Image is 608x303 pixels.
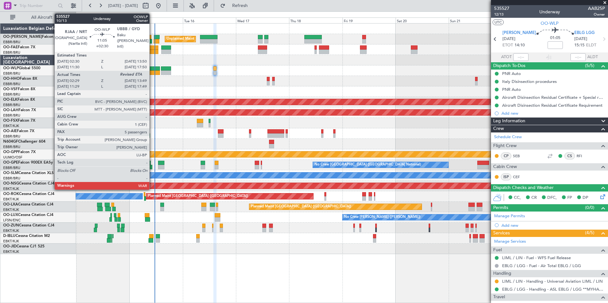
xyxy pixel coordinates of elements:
a: EBBR/BRU [3,165,20,170]
a: EBKT/KJK [3,197,19,202]
span: Leg Information [493,118,525,125]
span: Dispatch Checks and Weather [493,184,554,192]
span: OO-VSF [3,87,18,91]
span: OO-ZUN [3,224,19,227]
span: [DATE] [502,36,515,42]
a: EBBR/BRU [3,113,20,118]
a: EBBR/BRU [3,92,20,97]
div: Add new [501,111,605,116]
span: OO-HHO [3,77,20,81]
span: 15:15 [574,42,584,49]
a: Schedule Crew [494,134,522,140]
a: EBLG / LGG - Handling - ASL EBLG / LGG **MYHANDLING** [502,286,605,292]
a: EBKT/KJK [3,228,19,233]
a: OO-LUXCessna Citation CJ4 [3,213,53,217]
a: OO-GPEFalcon 900EX EASy II [3,161,56,165]
a: EBBR/BRU [3,71,20,76]
span: DP [583,195,588,201]
a: OO-JIDCessna CJ1 525 [3,245,45,248]
span: Cabin Crew [493,163,517,171]
span: ETOT [502,42,513,49]
button: UTC [493,19,504,25]
a: OO-NSGCessna Citation CJ4 [3,182,54,185]
span: CR [531,195,537,201]
a: OO-SLMCessna Citation XLS [3,171,54,175]
span: Owner [588,12,605,17]
a: EBBR/BRU [3,176,20,181]
a: OO-ROKCessna Citation CJ4 [3,192,54,196]
span: ELDT [586,42,596,49]
a: CEF [513,174,527,180]
span: OO-[PERSON_NAME] [3,35,42,39]
a: OO-FSXFalcon 7X [3,119,35,123]
a: EBBR/BRU [3,50,20,55]
span: OO-LAH [3,108,18,112]
button: Refresh [217,1,255,11]
span: Dispatch To-Dos [493,62,525,70]
span: ATOT [501,54,512,60]
div: CS [564,152,575,159]
span: OO-AIE [3,129,17,133]
span: Flight Crew [493,142,517,150]
a: OO-LAHFalcon 7X [3,108,36,112]
span: 14:10 [515,42,525,49]
a: OO-FAEFalcon 7X [3,45,35,49]
div: PNR Auto [502,87,521,92]
a: EBKT/KJK [3,249,19,254]
span: Refresh [227,3,253,8]
div: Planned Maint [GEOGRAPHIC_DATA] ([GEOGRAPHIC_DATA]) [148,192,248,201]
a: EBBR/BRU [3,145,20,149]
div: ISP [501,173,511,180]
a: Manage Services [494,239,526,245]
a: OO-VSFFalcon 8X [3,87,35,91]
a: N604GFChallenger 604 [3,140,45,144]
button: All Aircraft [7,12,69,23]
span: All Aircraft [17,15,67,20]
div: Planned Maint [GEOGRAPHIC_DATA] ([GEOGRAPHIC_DATA]) [251,202,351,212]
a: EBBR/BRU [3,82,20,86]
span: AAB25P [588,5,605,12]
span: ALDT [587,54,598,60]
span: (5/5) [585,62,594,69]
a: EBKT/KJK [3,207,19,212]
a: EBLG / LGG - Fuel - Air Total EBLG / LGG [502,263,581,268]
div: Tue 16 [183,17,236,23]
span: OO-FAE [3,45,18,49]
div: Wed 17 [236,17,289,23]
a: LFSN/ENC [3,218,21,223]
div: Unplanned Maint [GEOGRAPHIC_DATA] ([GEOGRAPHIC_DATA] National) [167,34,286,44]
span: [PERSON_NAME] [502,30,536,36]
span: Handling [493,270,511,277]
span: Crew [493,125,504,132]
span: OO-WLP [3,66,19,70]
span: Permits [493,204,508,212]
a: EBBR/BRU [3,134,20,139]
a: UUMO/OSF [3,155,22,160]
span: CC, [514,195,521,201]
a: EBBR/BRU [3,103,20,107]
a: D-IBLUCessna Citation M2 [3,234,50,238]
span: DFC, [547,195,557,201]
span: OO-LXA [3,203,18,206]
span: OO-SLM [3,171,18,175]
span: OO-GPE [3,161,18,165]
a: OO-LXACessna Citation CJ4 [3,203,53,206]
a: EBKT/KJK [3,186,19,191]
span: OO-NSG [3,182,19,185]
span: OO-JID [3,245,17,248]
a: EBKT/KJK [3,239,19,244]
div: [DATE] [77,13,88,18]
span: N604GF [3,140,18,144]
div: Aircraft Disinsection Residual Certificate + Special request [502,95,605,100]
span: OO-FSX [3,119,18,123]
a: OO-[PERSON_NAME]Falcon 7X [3,35,59,39]
div: Add new [501,223,605,228]
span: [DATE] [574,36,587,42]
span: 12/13 [494,12,509,17]
span: OO-LUX [3,213,18,217]
a: OO-ELKFalcon 8X [3,98,35,102]
div: Thu 18 [289,17,342,23]
span: EBLG LGG [574,30,595,36]
span: (0/0) [585,204,594,211]
a: OO-AIEFalcon 7X [3,129,34,133]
